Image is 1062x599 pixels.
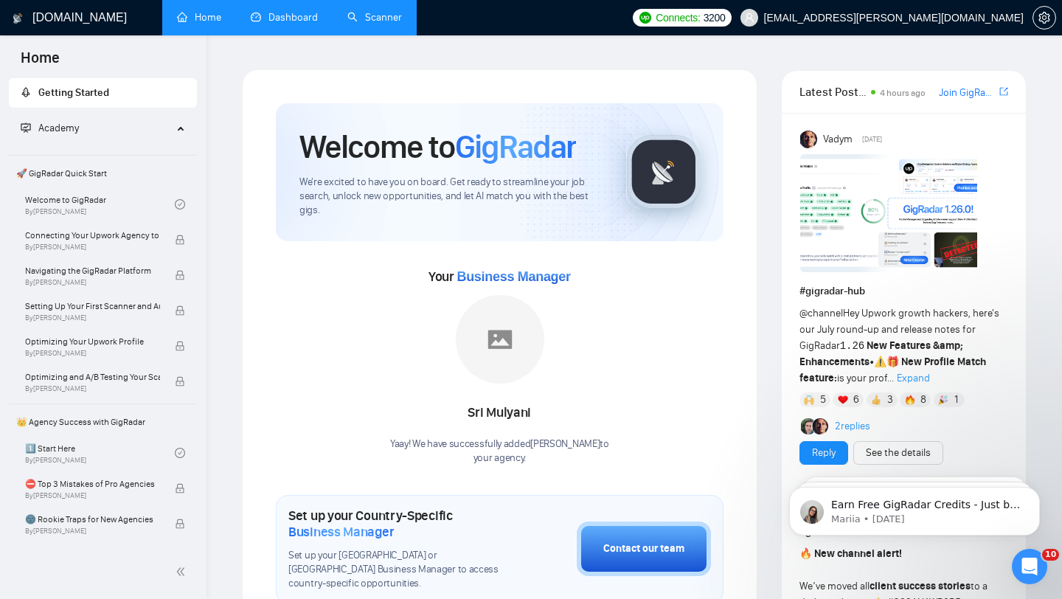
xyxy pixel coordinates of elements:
span: By [PERSON_NAME] [25,527,160,536]
a: Join GigRadar Slack Community [939,85,996,101]
span: 4 hours ago [880,88,926,98]
span: ⚠️ [874,356,886,368]
span: Latest Posts from the GigRadar Community [799,83,867,101]
span: check-circle [175,199,185,210]
span: lock [175,341,185,351]
span: Academy [21,122,79,134]
li: Getting Started [9,78,197,108]
h1: # gigradar-hub [799,283,1008,299]
span: By [PERSON_NAME] [25,314,160,322]
span: Connecting Your Upwork Agency to GigRadar [25,228,160,243]
span: Optimizing and A/B Testing Your Scanner for Better Results [25,370,160,384]
span: 👑 Agency Success with GigRadar [10,407,195,437]
span: lock [175,235,185,245]
span: 🎁 [886,356,899,368]
a: searchScanner [347,11,402,24]
img: ❤️ [838,395,848,405]
strong: New Features &amp; Enhancements [799,339,964,368]
code: 1.26 [840,340,865,352]
button: setting [1032,6,1056,30]
a: Welcome to GigRadarBy[PERSON_NAME] [25,188,175,221]
span: 8 [920,392,926,407]
span: Getting Started [38,86,109,99]
img: Alex B [801,418,817,434]
span: lock [175,305,185,316]
div: Contact our team [603,541,684,557]
span: lock [175,519,185,529]
span: Your [428,269,571,285]
img: Vadym [800,131,818,148]
a: setting [1032,12,1056,24]
img: logo [13,7,23,30]
button: Contact our team [577,522,711,576]
span: export [999,86,1008,97]
p: your agency . [390,451,609,465]
span: By [PERSON_NAME] [25,349,160,358]
span: 3200 [704,10,726,26]
img: placeholder.png [456,295,544,384]
span: By [PERSON_NAME] [25,491,160,500]
span: lock [175,270,185,280]
span: user [744,13,754,23]
span: rocket [21,87,31,97]
span: Set up your [GEOGRAPHIC_DATA] or [GEOGRAPHIC_DATA] Business Manager to access country-specific op... [288,549,503,591]
iframe: Intercom notifications message [767,456,1062,559]
span: Optimizing Your Upwork Profile [25,334,160,349]
span: Academy [38,122,79,134]
span: Expand [897,372,930,384]
img: 🙌 [804,395,814,405]
span: Hey Upwork growth hackers, here's our July round-up and release notes for GigRadar • is your prof... [799,307,999,384]
span: 🌚 Rookie Traps for New Agencies [25,512,160,527]
img: 👍 [871,395,881,405]
img: F09AC4U7ATU-image.png [800,154,977,272]
span: [DATE] [862,133,882,146]
span: Business Manager [457,269,570,284]
a: export [999,85,1008,99]
span: We're excited to have you on board. Get ready to streamline your job search, unlock new opportuni... [299,176,603,218]
button: See the details [853,441,943,465]
button: Reply [799,441,848,465]
span: fund-projection-screen [21,122,31,133]
span: setting [1033,12,1055,24]
div: Sri Mulyani [390,401,609,426]
span: Home [9,47,72,78]
span: 5 [820,392,826,407]
span: lock [175,483,185,494]
span: By [PERSON_NAME] [25,243,160,252]
span: 10 [1042,549,1059,561]
span: GigRadar [455,127,576,167]
div: Yaay! We have successfully added [PERSON_NAME] to [390,437,609,465]
span: Vadym [823,131,853,148]
span: 6 [853,392,859,407]
span: 1 [954,392,958,407]
span: Business Manager [288,524,394,540]
span: ⛔ Top 3 Mistakes of Pro Agencies [25,477,160,491]
a: dashboardDashboard [251,11,318,24]
span: 3 [887,392,893,407]
img: upwork-logo.png [639,12,651,24]
a: homeHome [177,11,221,24]
span: @channel [799,307,843,319]
span: check-circle [175,448,185,458]
span: Connects: [656,10,700,26]
h1: Set up your Country-Specific [288,508,503,540]
h1: Welcome to [299,127,576,167]
span: Setting Up Your First Scanner and Auto-Bidder [25,299,160,314]
strong: client success stories [870,580,971,592]
a: See the details [866,445,931,461]
img: gigradar-logo.png [627,135,701,209]
a: 2replies [835,419,870,434]
span: By [PERSON_NAME] [25,278,160,287]
span: By [PERSON_NAME] [25,384,160,393]
span: lock [175,376,185,387]
img: 🎉 [938,395,948,405]
span: 🚀 GigRadar Quick Start [10,159,195,188]
a: 1️⃣ Start HereBy[PERSON_NAME] [25,437,175,469]
span: double-left [176,564,190,579]
img: 🔥 [905,395,915,405]
a: Reply [812,445,836,461]
iframe: Intercom live chat [1012,549,1047,584]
